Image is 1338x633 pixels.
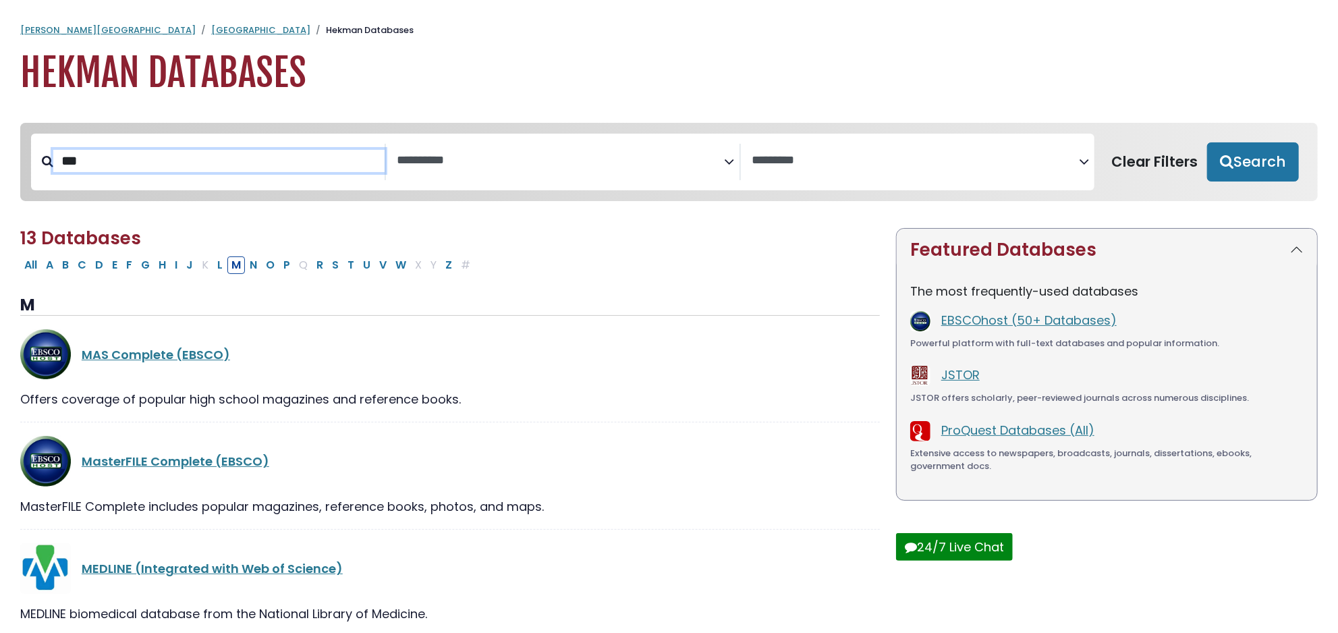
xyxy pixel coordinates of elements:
a: EBSCOhost (50+ Databases) [941,312,1117,329]
a: MAS Complete (EBSCO) [82,346,230,363]
button: Filter Results A [42,256,57,274]
a: [PERSON_NAME][GEOGRAPHIC_DATA] [20,24,196,36]
a: ProQuest Databases (All) [941,422,1094,439]
button: Filter Results L [213,256,227,274]
div: JSTOR offers scholarly, peer-reviewed journals across numerous disciplines. [910,391,1304,405]
button: Filter Results E [108,256,121,274]
a: [GEOGRAPHIC_DATA] [211,24,310,36]
h3: M [20,296,880,316]
button: Filter Results J [182,256,197,274]
button: Filter Results T [343,256,358,274]
div: Powerful platform with full-text databases and popular information. [910,337,1304,350]
button: Featured Databases [897,229,1317,271]
input: Search database by title or keyword [53,150,385,172]
button: Filter Results G [137,256,154,274]
button: Filter Results C [74,256,90,274]
p: The most frequently-used databases [910,282,1304,300]
div: Offers coverage of popular high school magazines and reference books. [20,390,880,408]
button: Filter Results P [279,256,294,274]
div: MEDLINE biomedical database from the National Library of Medicine. [20,605,880,623]
button: Filter Results F [122,256,136,274]
button: Filter Results R [312,256,327,274]
nav: Search filters [20,123,1318,201]
button: Submit for Search Results [1207,142,1299,182]
button: Clear Filters [1103,142,1207,182]
a: MEDLINE (Integrated with Web of Science) [82,560,343,577]
li: Hekman Databases [310,24,414,37]
button: Filter Results W [391,256,410,274]
button: 24/7 Live Chat [896,533,1013,561]
h1: Hekman Databases [20,51,1318,96]
textarea: Search [397,154,724,168]
a: JSTOR [941,366,980,383]
button: Filter Results O [262,256,279,274]
button: Filter Results M [227,256,245,274]
div: Extensive access to newspapers, broadcasts, journals, dissertations, ebooks, government docs. [910,447,1304,473]
nav: breadcrumb [20,24,1318,37]
button: Filter Results V [375,256,391,274]
div: Alpha-list to filter by first letter of database name [20,256,476,273]
button: Filter Results B [58,256,73,274]
textarea: Search [752,154,1079,168]
button: Filter Results S [328,256,343,274]
button: Filter Results H [155,256,170,274]
a: MasterFILE Complete (EBSCO) [82,453,269,470]
button: All [20,256,41,274]
span: 13 Databases [20,226,141,250]
button: Filter Results D [91,256,107,274]
div: MasterFILE Complete includes popular magazines, reference books, photos, and maps. [20,497,880,516]
button: Filter Results Z [441,256,456,274]
button: Filter Results U [359,256,374,274]
button: Filter Results N [246,256,261,274]
button: Filter Results I [171,256,182,274]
